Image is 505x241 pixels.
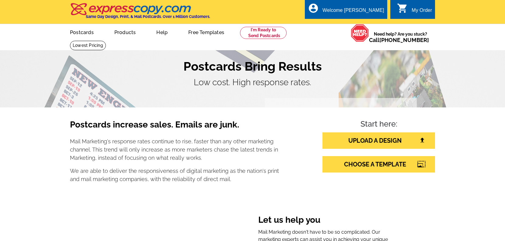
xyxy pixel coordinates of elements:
[397,3,408,14] i: shopping_cart
[258,215,394,226] h3: Let us help you
[70,59,435,74] h1: Postcards Bring Results
[70,137,279,162] p: Mail Marketing's response rates continue to rise, faster than any other marketing channel. This t...
[369,31,432,43] span: Need help? Are you stuck?
[147,25,177,39] a: Help
[397,7,432,14] a: shopping_cart My Order
[412,8,432,16] div: My Order
[70,7,210,19] a: Same Day Design, Print, & Mail Postcards. Over 1 Million Customers.
[105,25,146,39] a: Products
[70,76,435,89] p: Low cost. High response rates.
[322,8,384,16] div: Welcome [PERSON_NAME]
[322,156,435,173] a: CHOOSE A TEMPLATE
[70,167,279,183] p: We are able to deliver the responsiveness of digital marketing as the nation's print and mail mar...
[351,24,369,42] img: help
[322,132,435,149] a: UPLOAD A DESIGN
[86,14,210,19] h4: Same Day Design, Print, & Mail Postcards. Over 1 Million Customers.
[308,3,319,14] i: account_circle
[60,25,103,39] a: Postcards
[369,37,429,43] span: Call
[70,120,279,135] h3: Postcards increase sales. Emails are junk.
[379,37,429,43] a: [PHONE_NUMBER]
[179,25,234,39] a: Free Templates
[322,120,435,130] h4: Start here:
